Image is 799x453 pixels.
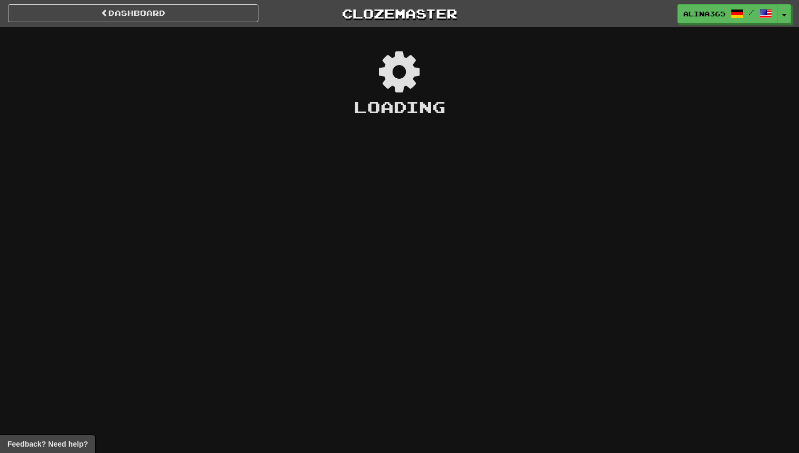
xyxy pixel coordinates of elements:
span: / [749,8,754,16]
span: Open feedback widget [7,439,88,449]
a: Dashboard [8,4,258,22]
a: Clozemaster [274,4,525,23]
a: Alina365 / [677,4,778,23]
span: Alina365 [683,9,726,19]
